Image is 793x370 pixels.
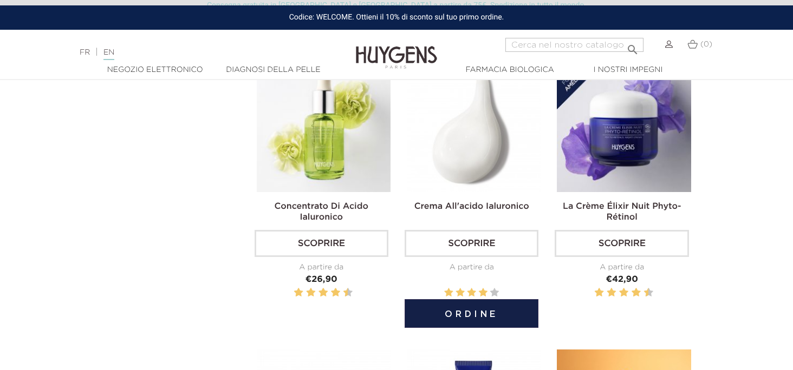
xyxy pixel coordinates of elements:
label: 9 [341,286,343,300]
label: 3 [467,286,476,300]
a: Crema all'acido ialuronico [414,202,529,211]
label: 4 [479,286,487,300]
font:  [626,43,639,56]
label: 3 [604,286,606,300]
label: 8 [333,286,339,300]
font: €42,90 [606,275,638,284]
img: Concentrato di acido ialuronico [257,58,391,192]
label: 5 [617,286,619,300]
font: EN [103,49,114,56]
font: I nostri impegni [594,66,663,74]
label: 6 [321,286,326,300]
button: Ordine [405,299,538,328]
a: Scoprire [405,230,538,257]
a: Negozio elettronico [101,64,209,76]
font: Negozio elettronico [107,66,203,74]
label: 4 [308,286,314,300]
a: Concentrato di acido ialuronico [275,202,368,222]
label: 2 [596,286,602,300]
input: Ricerca [505,38,643,52]
label: 3 [304,286,306,300]
a: Scoprire [555,230,688,257]
font: A partire da [299,263,343,271]
label: 1 [292,286,294,300]
img: Huygens [356,29,437,70]
img: La Crème Élixir Nuit... [557,58,691,192]
font: €26,90 [305,275,337,284]
label: 2 [456,286,464,300]
button:  [623,35,642,49]
label: 6 [621,286,627,300]
font: Scoprire [298,239,345,248]
label: 8 [634,286,639,300]
label: 9 [642,286,643,300]
font: A partire da [600,263,644,271]
font: Consegna gratuita in [GEOGRAPHIC_DATA] e [GEOGRAPHIC_DATA] a partire da 75€. Spedizione in tutto ... [207,1,586,10]
a: EN [103,49,114,60]
label: 1 [444,286,453,300]
a: Diagnosi della pelle [219,64,327,76]
label: 7 [329,286,330,300]
label: 5 [316,286,318,300]
a: FR [80,49,90,56]
label: 10 [646,286,651,300]
font: | [95,48,98,57]
label: 7 [629,286,631,300]
font: Codice: WELCOME. Ottieni il 10% di sconto sul tuo primo ordine. [289,13,504,22]
a: Farmacia biologica [456,64,564,76]
font: A partire da [450,263,494,271]
a: I nostri impegni [574,64,682,76]
font: Scoprire [599,239,646,248]
label: 4 [609,286,614,300]
font: Farmacia biologica [465,66,554,74]
label: 1 [593,286,594,300]
font: (0) [700,41,712,48]
label: 5 [490,286,499,300]
label: 2 [296,286,301,300]
a: La Crème Élixir Nuit Phyto-Rétinol [563,202,681,222]
a: Scoprire [255,230,388,257]
font: Scoprire [448,239,495,248]
font: Diagnosi della pelle [226,66,321,74]
label: 10 [345,286,350,300]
